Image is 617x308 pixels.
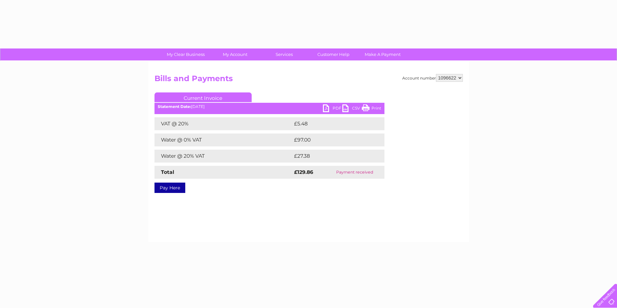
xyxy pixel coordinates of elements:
[292,117,370,130] td: £5.48
[292,133,371,146] td: £97.00
[154,117,292,130] td: VAT @ 20%
[154,150,292,163] td: Water @ 20% VAT
[402,74,463,82] div: Account number
[362,104,381,114] a: Print
[154,104,384,109] div: [DATE]
[325,166,384,179] td: Payment received
[323,104,342,114] a: PDF
[158,104,191,109] b: Statement Date:
[154,133,292,146] td: Water @ 0% VAT
[159,48,212,60] a: My Clear Business
[154,183,185,193] a: Pay Here
[307,48,360,60] a: Customer Help
[292,150,371,163] td: £27.38
[154,74,463,86] h2: Bills and Payments
[154,92,252,102] a: Current Invoice
[257,48,311,60] a: Services
[356,48,409,60] a: Make A Payment
[208,48,262,60] a: My Account
[161,169,174,175] strong: Total
[342,104,362,114] a: CSV
[294,169,313,175] strong: £129.86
